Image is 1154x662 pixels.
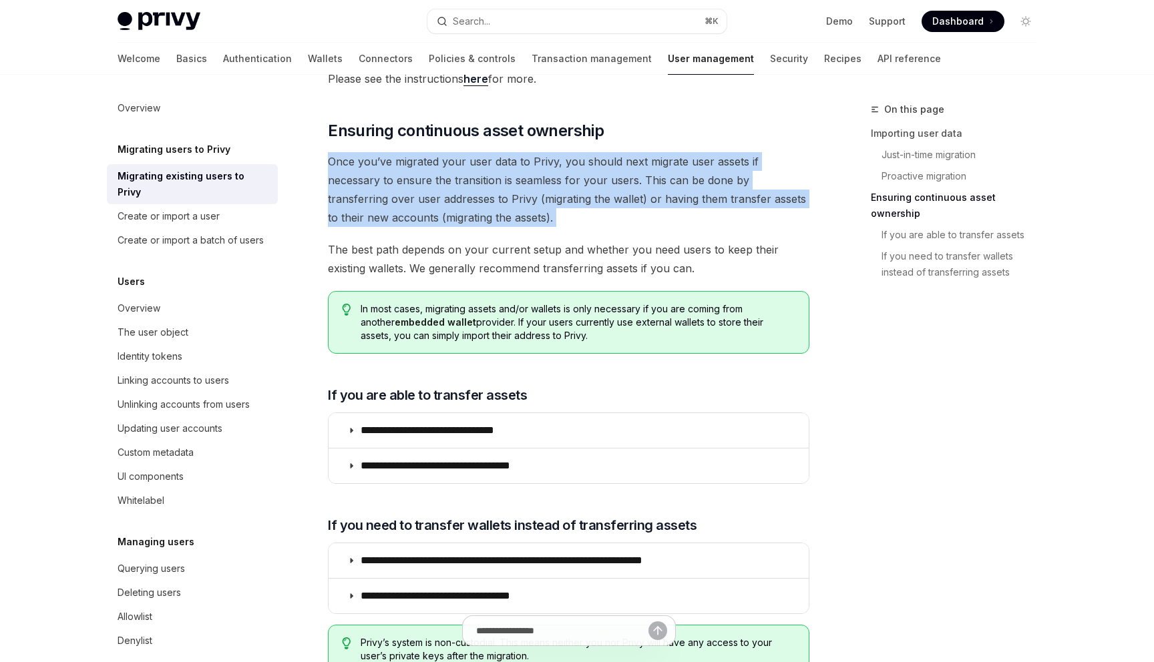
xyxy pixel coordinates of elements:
[118,12,200,31] img: light logo
[453,13,490,29] div: Search...
[107,605,278,629] a: Allowlist
[427,9,727,33] button: Open search
[871,246,1047,283] a: If you need to transfer wallets instead of transferring assets
[107,488,278,513] a: Whitelabel
[532,43,652,75] a: Transaction management
[107,344,278,368] a: Identity tokens
[118,168,270,200] div: Migrating existing users to Privy
[118,420,222,436] div: Updating user accounts
[107,464,278,488] a: UI components
[429,43,516,75] a: Policies & controls
[328,69,809,88] span: Please see the instructions for more.
[107,296,278,320] a: Overview
[668,43,754,75] a: User management
[107,320,278,344] a: The user object
[878,43,941,75] a: API reference
[118,348,182,364] div: Identity tokens
[118,633,152,649] div: Denylist
[884,101,944,117] span: On this page
[328,240,809,278] span: The best path depends on your current setup and whether you need users to keep their existing wal...
[107,96,278,120] a: Overview
[118,396,250,412] div: Unlinking accounts from users
[328,516,697,535] span: If you need to transfer wallets instead of transferring assets
[107,392,278,416] a: Unlinking accounts from users
[118,468,184,484] div: UI components
[118,372,229,388] div: Linking accounts to users
[107,440,278,464] a: Custom metadata
[395,316,476,328] strong: embedded wallet
[705,16,719,27] span: ⌘ K
[476,616,648,645] input: Ask a question...
[118,232,264,248] div: Create or import a batch of users
[932,15,984,28] span: Dashboard
[922,11,1004,32] a: Dashboard
[107,228,278,252] a: Create or import a batch of users
[342,304,351,316] svg: Tip
[107,204,278,228] a: Create or import a user
[118,300,160,316] div: Overview
[118,585,181,601] div: Deleting users
[871,123,1047,144] a: Importing user data
[824,43,861,75] a: Recipes
[1015,11,1036,32] button: Toggle dark mode
[118,274,145,290] h5: Users
[648,621,667,640] button: Send message
[118,208,220,224] div: Create or import a user
[118,492,164,509] div: Whitelabel
[118,324,188,340] div: The user object
[107,368,278,392] a: Linking accounts to users
[107,164,278,204] a: Migrating existing users to Privy
[871,224,1047,246] a: If you are able to transfer assets
[118,561,185,577] div: Querying users
[328,386,527,404] span: If you are able to transfer assets
[869,15,906,28] a: Support
[176,43,207,75] a: Basics
[118,444,194,460] div: Custom metadata
[871,187,1047,224] a: Ensuring continuous asset ownership
[107,416,278,440] a: Updating user accounts
[361,302,795,342] span: In most cases, migrating assets and/or wallets is only necessary if you are coming from another p...
[107,557,278,581] a: Querying users
[826,15,853,28] a: Demo
[308,43,343,75] a: Wallets
[118,609,152,625] div: Allowlist
[118,43,160,75] a: Welcome
[118,534,194,550] h5: Managing users
[107,581,278,605] a: Deleting users
[770,43,808,75] a: Security
[118,141,230,157] h5: Migrating users to Privy
[871,165,1047,187] a: Proactive migration
[463,72,488,86] a: here
[359,43,413,75] a: Connectors
[223,43,292,75] a: Authentication
[328,120,604,141] span: Ensuring continuous asset ownership
[328,152,809,227] span: Once you’ve migrated your user data to Privy, you should next migrate user assets if necessary to...
[871,144,1047,165] a: Just-in-time migration
[118,100,160,116] div: Overview
[107,629,278,653] a: Denylist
